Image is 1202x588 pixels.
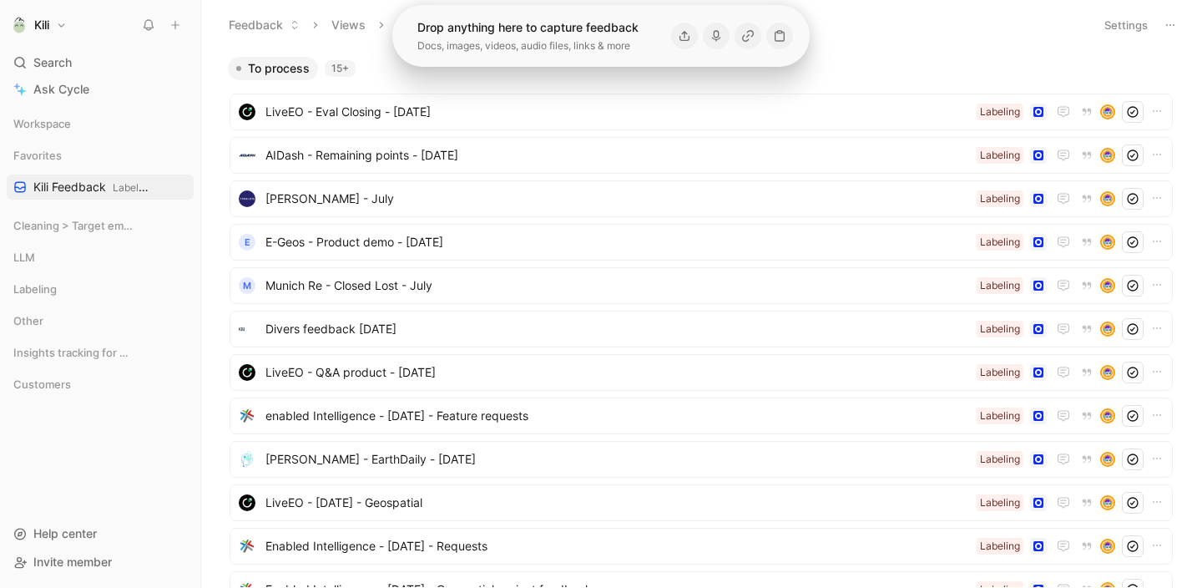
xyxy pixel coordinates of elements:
div: Labeling [7,276,194,302]
div: Labeling [7,276,194,307]
span: Help center [33,526,97,540]
img: logo [239,408,255,424]
span: Ask Cycle [33,79,89,99]
a: logoLiveEO - Q&A product - [DATE]Labelingavatar [230,354,1173,391]
div: Search [7,50,194,75]
img: avatar [1102,540,1114,552]
img: avatar [1102,497,1114,509]
div: Cleaning > Target empty views [7,213,194,243]
span: Cleaning > Target empty views [13,217,133,234]
span: Insights tracking for key clients [13,344,133,361]
div: Workspace [7,111,194,136]
div: Labeling [980,234,1020,251]
div: e [239,234,255,251]
a: logo[PERSON_NAME] - JulyLabelingavatar [230,180,1173,217]
span: enabled Intelligence - [DATE] - Feature requests [265,406,970,426]
button: Views [324,13,373,38]
h1: Kili [34,18,49,33]
span: Favorites [13,147,62,164]
div: Customers [7,372,194,402]
img: Kili [11,17,28,33]
img: avatar [1102,367,1114,378]
img: logo [239,321,255,337]
div: Labeling [980,364,1020,381]
div: Labeling [980,147,1020,164]
div: Labeling [980,321,1020,337]
a: logoDivers feedback [DATE]Labelingavatar [230,311,1173,347]
a: logoAIDash - Remaining points - [DATE]Labelingavatar [230,137,1173,174]
div: Insights tracking for key clients [7,340,194,370]
div: Favorites [7,143,194,168]
img: logo [239,190,255,207]
div: Other [7,308,194,333]
img: avatar [1102,323,1114,335]
span: Labeling [13,281,57,297]
a: logoEnabled Intelligence - [DATE] - RequestsLabelingavatar [230,528,1173,565]
a: eE-Geos - Product demo - [DATE]Labelingavatar [230,224,1173,261]
span: Munich Re - Closed Lost - July [265,276,970,296]
div: Other [7,308,194,338]
button: To process [228,57,318,80]
a: MMunich Re - Closed Lost - JulyLabelingavatar [230,267,1173,304]
div: Labeling [980,277,1020,294]
div: Labeling [980,104,1020,120]
div: Labeling [980,538,1020,555]
span: LLM [13,249,35,266]
span: Customers [13,376,71,393]
span: AIDash - Remaining points - [DATE] [265,145,970,165]
div: LLM [7,245,194,270]
span: Invite member [33,555,112,569]
img: logo [239,494,255,511]
div: Invite member [7,550,194,575]
img: logo [239,147,255,164]
img: avatar [1102,193,1114,205]
div: Labeling [980,451,1020,468]
img: avatar [1102,106,1114,118]
a: logoLiveEO - [DATE] - GeospatialLabelingavatar [230,484,1173,521]
span: LiveEO - [DATE] - Geospatial [265,493,970,513]
img: logo [239,364,255,381]
span: Kili Feedback [33,179,151,196]
button: Settings [1097,13,1155,37]
img: logo [239,538,255,555]
div: Labeling [980,494,1020,511]
div: LLM [7,245,194,275]
span: [PERSON_NAME] - EarthDaily - [DATE] [265,449,970,469]
img: avatar [1102,280,1114,291]
img: avatar [1102,150,1114,161]
img: avatar [1102,410,1114,422]
div: Cleaning > Target empty views [7,213,194,238]
div: Customers [7,372,194,397]
div: Drop anything here to capture feedback [417,18,639,38]
a: logoLiveEO - Eval Closing - [DATE]Labelingavatar [230,94,1173,130]
div: M [239,277,255,294]
button: Feedback [221,13,307,38]
a: Ask Cycle [7,77,194,102]
button: KiliKili [7,13,71,37]
a: logo[PERSON_NAME] - EarthDaily - [DATE]Labelingavatar [230,441,1173,478]
span: Labeling [113,181,153,194]
img: logo [239,104,255,120]
div: Docs, images, videos, audio files, links & more [417,38,639,54]
span: Workspace [13,115,71,132]
div: 15+ [325,60,356,77]
span: Other [13,312,43,329]
span: Enabled Intelligence - [DATE] - Requests [265,536,970,556]
span: LiveEO - Eval Closing - [DATE] [265,102,970,122]
img: avatar [1102,236,1114,248]
img: avatar [1102,454,1114,465]
span: LiveEO - Q&A product - [DATE] [265,362,970,383]
a: Kili FeedbackLabeling [7,175,194,200]
span: To process [248,60,310,77]
div: Insights tracking for key clients [7,340,194,365]
span: Search [33,53,72,73]
div: Labeling [980,190,1020,207]
span: E-Geos - Product demo - [DATE] [265,232,970,252]
a: logoenabled Intelligence - [DATE] - Feature requestsLabelingavatar [230,398,1173,434]
div: Labeling [980,408,1020,424]
div: Help center [7,521,194,546]
span: [PERSON_NAME] - July [265,189,970,209]
img: logo [239,451,255,468]
span: Divers feedback [DATE] [265,319,970,339]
